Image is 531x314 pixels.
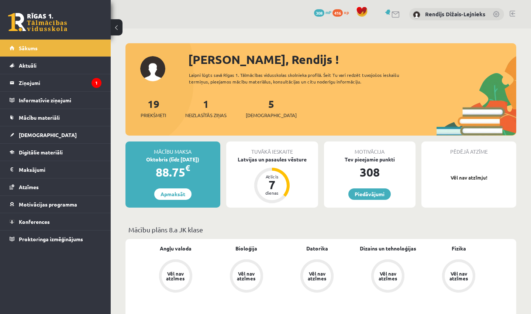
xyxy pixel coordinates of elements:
a: 1Neizlasītās ziņas [185,97,227,119]
p: Vēl nav atzīmju! [425,174,513,181]
span: 416 [332,9,343,17]
a: Informatīvie ziņojumi [10,92,101,109]
span: Digitālie materiāli [19,149,63,156]
a: Rendijs Dižais-Lejnieks [425,10,485,18]
i: 1 [92,78,101,88]
a: Angļu valoda [160,245,192,252]
a: Vēl nav atzīmes [211,259,282,294]
legend: Maksājumi [19,161,101,178]
span: Proktoringa izmēģinājums [19,236,83,242]
div: Vēl nav atzīmes [448,271,469,281]
div: [PERSON_NAME], Rendijs ! [188,51,516,68]
div: Pēdējā atzīme [421,141,516,156]
a: Bioloģija [235,245,257,252]
div: Latvijas un pasaules vēsture [226,156,318,163]
span: Sākums [19,45,38,51]
div: Atlicis [261,174,283,179]
div: Vēl nav atzīmes [377,271,398,281]
span: mP [325,9,331,15]
a: Atzīmes [10,178,101,195]
a: 19Priekšmeti [141,97,166,119]
span: Konferences [19,218,50,225]
div: Vēl nav atzīmes [165,271,186,281]
a: Dizains un tehnoloģijas [360,245,416,252]
a: Vēl nav atzīmes [352,259,423,294]
a: Fizika [452,245,466,252]
a: Ziņojumi1 [10,74,101,91]
a: [DEMOGRAPHIC_DATA] [10,126,101,143]
span: 308 [314,9,324,17]
a: Vēl nav atzīmes [423,259,494,294]
a: Mācību materiāli [10,109,101,126]
div: Oktobris (līdz [DATE]) [125,156,220,163]
legend: Informatīvie ziņojumi [19,92,101,109]
a: 416 xp [332,9,352,15]
a: Proktoringa izmēģinājums [10,231,101,248]
span: [DEMOGRAPHIC_DATA] [19,132,77,138]
a: Aktuāli [10,57,101,74]
div: Mācību maksa [125,141,220,156]
div: Vēl nav atzīmes [307,271,327,281]
a: Konferences [10,213,101,230]
a: Vēl nav atzīmes [140,259,211,294]
a: 308 mP [314,9,331,15]
span: Aktuāli [19,62,37,69]
span: Motivācijas programma [19,201,77,208]
a: Datorika [306,245,328,252]
div: 308 [324,163,416,181]
a: Piedāvājumi [348,188,391,200]
div: Tuvākā ieskaite [226,141,318,156]
legend: Ziņojumi [19,74,101,91]
div: 7 [261,179,283,191]
p: Mācību plāns 8.a JK klase [128,225,513,235]
span: Atzīmes [19,184,39,190]
span: Mācību materiāli [19,114,60,121]
div: Motivācija [324,141,416,156]
a: Rīgas 1. Tālmācības vidusskola [8,13,67,31]
img: Rendijs Dižais-Lejnieks [413,11,420,18]
a: Digitālie materiāli [10,144,101,161]
a: Vēl nav atzīmes [282,259,353,294]
a: Apmaksāt [154,188,192,200]
div: dienas [261,191,283,195]
span: [DEMOGRAPHIC_DATA] [246,112,297,119]
div: 88.75 [125,163,220,181]
a: 5[DEMOGRAPHIC_DATA] [246,97,297,119]
a: Maksājumi [10,161,101,178]
a: Latvijas un pasaules vēsture Atlicis 7 dienas [226,156,318,204]
div: Tev pieejamie punkti [324,156,416,163]
span: € [185,163,190,173]
span: Priekšmeti [141,112,166,119]
a: Motivācijas programma [10,196,101,213]
span: xp [344,9,349,15]
div: Vēl nav atzīmes [236,271,257,281]
a: Sākums [10,40,101,57]
div: Laipni lūgts savā Rīgas 1. Tālmācības vidusskolas skolnieka profilā. Šeit Tu vari redzēt tuvojošo... [189,72,423,85]
span: Neizlasītās ziņas [185,112,227,119]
